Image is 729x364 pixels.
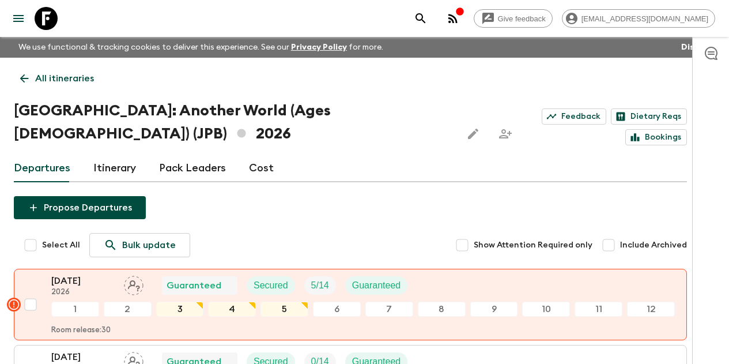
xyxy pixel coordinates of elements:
[104,302,152,317] div: 2
[311,279,329,292] p: 5 / 14
[14,99,452,145] h1: [GEOGRAPHIC_DATA]: Another World (Ages [DEMOGRAPHIC_DATA]) (JPB) 2026
[418,302,466,317] div: 8
[93,155,136,182] a: Itinerary
[678,39,715,55] button: Dismiss
[51,274,115,288] p: [DATE]
[313,302,361,317] div: 6
[474,239,592,251] span: Show Attention Required only
[159,155,226,182] a: Pack Leaders
[492,14,552,23] span: Give feedback
[14,37,388,58] p: We use functional & tracking cookies to deliver this experience. See our for more.
[156,302,204,317] div: 3
[620,239,687,251] span: Include Archived
[14,196,146,219] button: Propose Departures
[42,239,80,251] span: Select All
[167,279,221,292] p: Guaranteed
[7,7,30,30] button: menu
[365,302,413,317] div: 7
[409,7,432,30] button: search adventures
[35,72,94,85] p: All itineraries
[462,122,485,145] button: Edit this itinerary
[249,155,274,182] a: Cost
[470,302,518,317] div: 9
[14,67,100,90] a: All itineraries
[611,108,687,125] a: Dietary Reqs
[625,129,687,145] a: Bookings
[627,302,675,317] div: 12
[89,233,190,257] a: Bulk update
[260,302,308,317] div: 5
[291,43,347,51] a: Privacy Policy
[352,279,401,292] p: Guaranteed
[474,9,553,28] a: Give feedback
[51,350,115,364] p: [DATE]
[304,276,336,295] div: Trip Fill
[51,326,111,335] p: Room release: 30
[208,302,256,317] div: 4
[575,14,715,23] span: [EMAIL_ADDRESS][DOMAIN_NAME]
[542,108,606,125] a: Feedback
[14,269,687,340] button: [DATE]2026Assign pack leaderGuaranteedSecuredTrip FillGuaranteed123456789101112Room release:30
[562,9,715,28] div: [EMAIL_ADDRESS][DOMAIN_NAME]
[124,279,143,288] span: Assign pack leader
[494,122,517,145] span: Share this itinerary
[51,288,115,297] p: 2026
[522,302,570,317] div: 10
[14,155,70,182] a: Departures
[122,238,176,252] p: Bulk update
[51,302,99,317] div: 1
[575,302,622,317] div: 11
